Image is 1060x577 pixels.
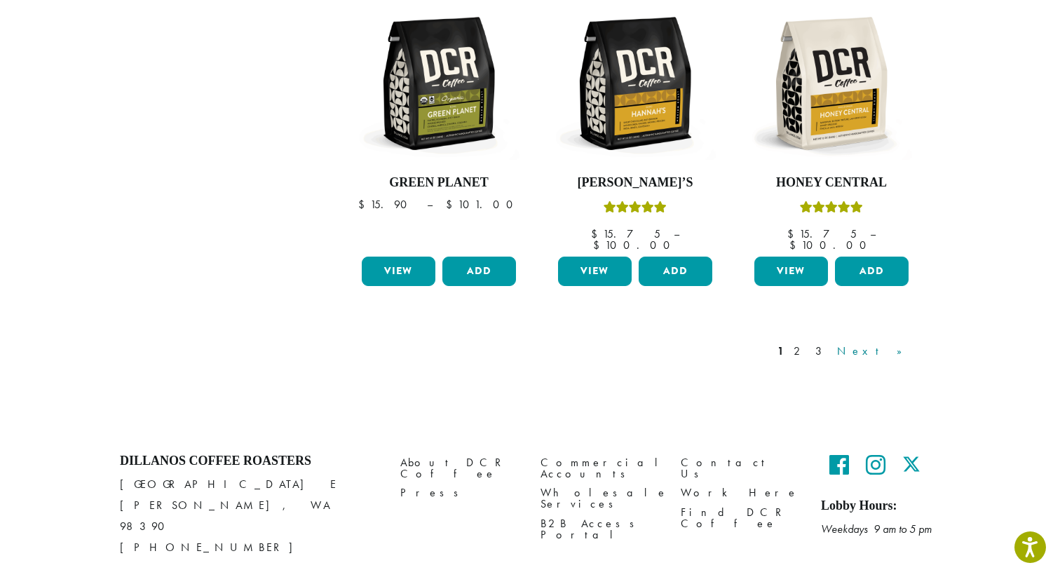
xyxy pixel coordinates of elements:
a: Honey CentralRated 5.00 out of 5 [751,3,912,251]
span: $ [591,226,603,241]
span: – [427,197,433,212]
h4: [PERSON_NAME]’s [555,175,716,191]
a: View [362,257,435,286]
a: View [558,257,632,286]
a: Wholesale Services [541,484,660,514]
a: Find DCR Coffee [681,503,800,533]
img: DCR-12oz-FTO-Green-Planet-Stock-scaled.png [358,3,519,164]
a: 3 [813,343,830,360]
bdi: 100.00 [789,238,873,252]
a: Commercial Accounts [541,454,660,484]
img: DCR-12oz-Honey-Central-Stock-scaled.png [751,3,912,164]
a: Work Here [681,484,800,503]
a: Next » [834,343,915,360]
a: Press [400,484,519,503]
a: [PERSON_NAME]’sRated 5.00 out of 5 [555,3,716,251]
span: $ [787,226,799,241]
a: 1 [775,343,787,360]
a: View [754,257,828,286]
a: 2 [791,343,808,360]
bdi: 15.75 [787,226,857,241]
bdi: 15.75 [591,226,660,241]
button: Add [442,257,516,286]
h5: Lobby Hours: [821,498,940,514]
button: Add [835,257,909,286]
a: B2B Access Portal [541,514,660,544]
bdi: 101.00 [446,197,519,212]
a: Green Planet [358,3,519,251]
bdi: 100.00 [593,238,677,252]
span: $ [593,238,605,252]
span: $ [789,238,801,252]
div: Rated 5.00 out of 5 [604,199,667,220]
em: Weekdays 9 am to 5 pm [821,522,932,536]
span: $ [446,197,458,212]
h4: Dillanos Coffee Roasters [120,454,379,469]
p: [GEOGRAPHIC_DATA] E [PERSON_NAME], WA 98390 [PHONE_NUMBER] [120,474,379,558]
span: – [870,226,876,241]
a: Contact Us [681,454,800,484]
span: – [674,226,679,241]
bdi: 15.90 [358,197,414,212]
h4: Honey Central [751,175,912,191]
img: DCR-12oz-Hannahs-Stock-scaled.png [555,3,716,164]
h4: Green Planet [358,175,519,191]
button: Add [639,257,712,286]
span: $ [358,197,370,212]
div: Rated 5.00 out of 5 [800,199,863,220]
a: About DCR Coffee [400,454,519,484]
